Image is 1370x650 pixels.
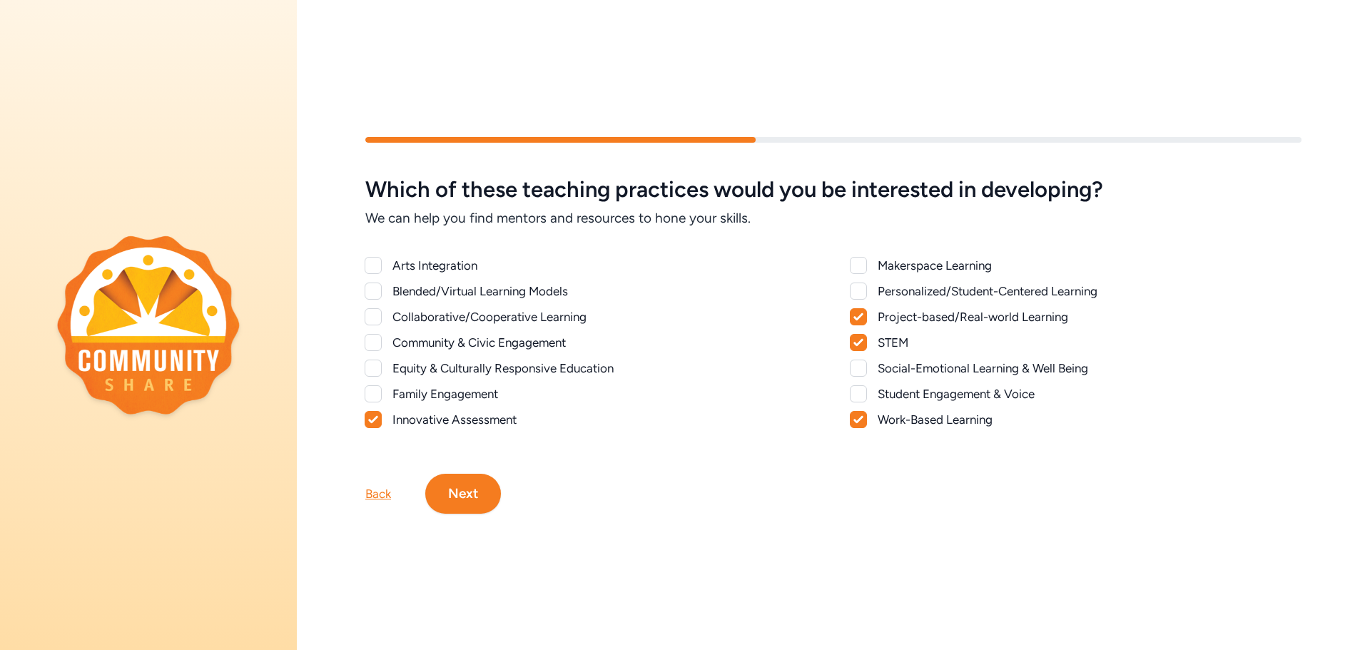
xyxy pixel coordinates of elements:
[392,257,816,274] div: Arts Integration
[878,360,1301,377] div: Social-Emotional Learning & Well Being
[425,474,501,514] button: Next
[392,334,816,351] div: Community & Civic Engagement
[878,385,1301,402] div: Student Engagement & Voice
[365,208,1301,228] h6: We can help you find mentors and resources to hone your skills.
[392,308,816,325] div: Collaborative/Cooperative Learning
[878,411,1301,428] div: Work-Based Learning
[878,308,1301,325] div: Project-based/Real-world Learning
[878,334,1301,351] div: STEM
[392,385,816,402] div: Family Engagement
[365,177,1301,203] h5: Which of these teaching practices would you be interested in developing?
[878,257,1301,274] div: Makerspace Learning
[878,283,1301,300] div: Personalized/Student-Centered Learning
[365,485,391,502] div: Back
[392,283,816,300] div: Blended/Virtual Learning Models
[57,235,240,414] img: logo
[392,411,816,428] div: Innovative Assessment
[392,360,816,377] div: Equity & Culturally Responsive Education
